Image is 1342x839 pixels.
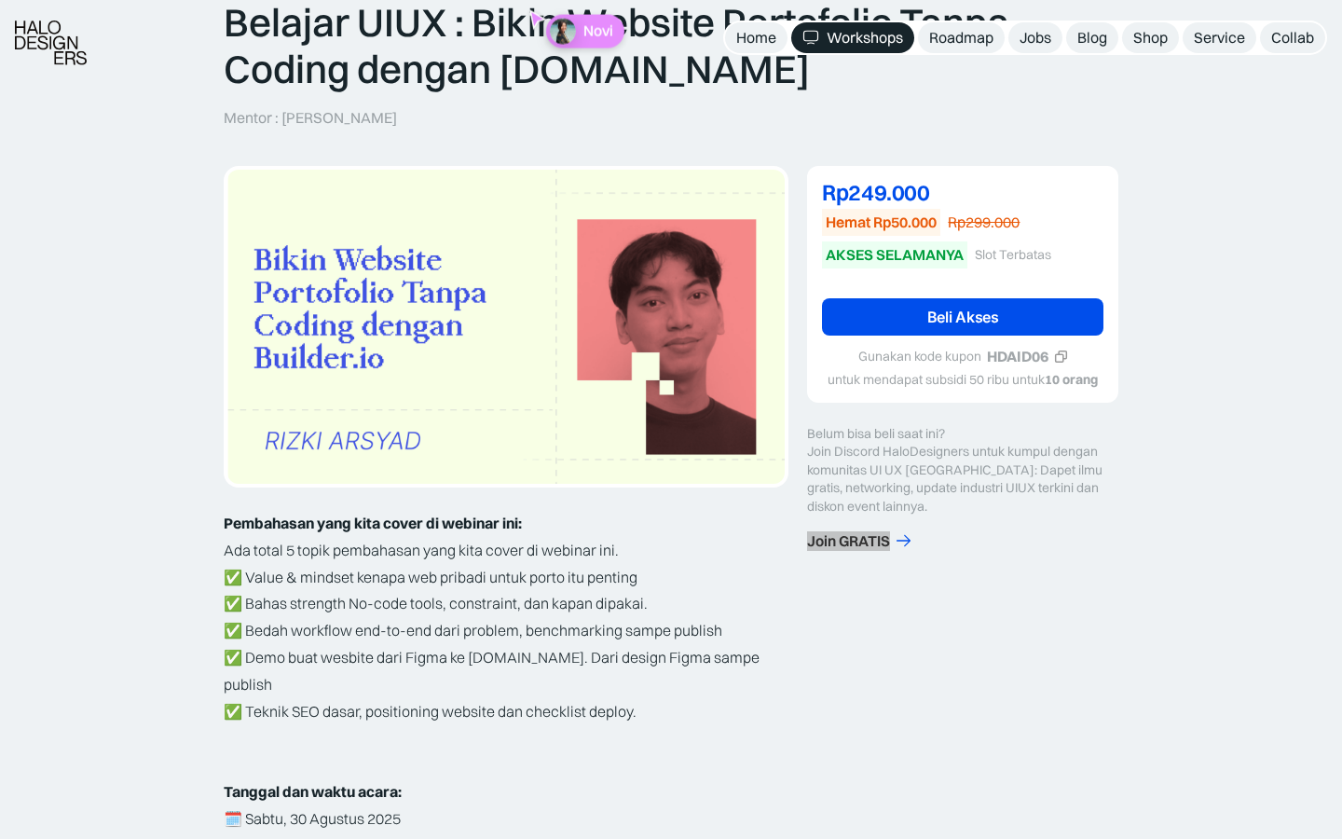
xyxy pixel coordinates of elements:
[807,531,1118,551] a: Join GRATIS
[224,564,788,725] p: ✅ Value & mindset kenapa web pribadi untuk porto itu penting ✅ Bahas strength No-code tools, cons...
[1133,28,1168,48] div: Shop
[224,537,788,564] p: Ada total 5 topik pembahasan yang kita cover di webinar ini.
[1066,22,1118,53] a: Blog
[826,245,964,265] div: AKSES SELAMANYA
[1194,28,1245,48] div: Service
[224,724,788,751] p: ‍
[828,372,1098,388] div: untuk mendapat subsidi 50 ribu untuk
[224,108,397,128] p: Mentor : [PERSON_NAME]
[1077,28,1107,48] div: Blog
[725,22,787,53] a: Home
[1183,22,1256,53] a: Service
[1045,371,1098,388] strong: 10 orang
[1271,28,1314,48] div: Collab
[1260,22,1325,53] a: Collab
[1122,22,1179,53] a: Shop
[827,28,903,48] div: Workshops
[826,213,937,232] div: Hemat Rp50.000
[1020,28,1051,48] div: Jobs
[583,22,613,40] p: Novi
[807,531,890,551] div: Join GRATIS
[975,247,1051,263] div: Slot Terbatas
[224,514,522,532] strong: Pembahasan yang kita cover di webinar ini:
[822,298,1103,336] a: Beli Akses
[1008,22,1062,53] a: Jobs
[224,782,402,801] strong: Tanggal dan waktu acara:
[822,181,1103,203] div: Rp249.000
[224,510,788,537] p: ‍
[929,28,993,48] div: Roadmap
[791,22,914,53] a: Workshops
[948,213,1020,232] div: Rp299.000
[918,22,1005,53] a: Roadmap
[807,425,1118,516] div: Belum bisa beli saat ini? Join Discord HaloDesigners untuk kumpul dengan komunitas UI UX [GEOGRAP...
[858,349,981,364] div: Gunakan kode kupon
[987,347,1048,366] div: HDAID06
[736,28,776,48] div: Home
